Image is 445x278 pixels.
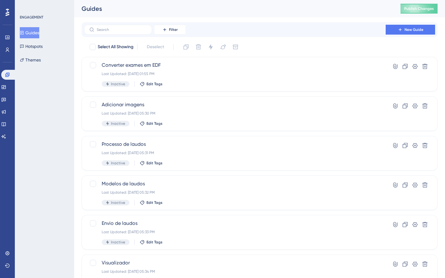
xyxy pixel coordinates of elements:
[140,200,163,205] button: Edit Tags
[102,150,368,155] div: Last Updated: [DATE] 05:31 PM
[102,230,368,234] div: Last Updated: [DATE] 05:33 PM
[82,4,385,13] div: Guides
[20,41,43,52] button: Hotspots
[102,220,368,227] span: Envio de laudos
[20,15,43,20] div: ENGAGEMENT
[111,161,125,166] span: Inactive
[146,200,163,205] span: Edit Tags
[102,111,368,116] div: Last Updated: [DATE] 05:30 PM
[111,200,125,205] span: Inactive
[404,6,434,11] span: Publish Changes
[102,61,368,69] span: Converter exames em EDF
[146,121,163,126] span: Edit Tags
[102,71,368,76] div: Last Updated: [DATE] 01:55 PM
[102,141,368,148] span: Processo de laudos
[155,25,185,35] button: Filter
[98,43,133,51] span: Select All Showing
[20,54,41,65] button: Themes
[20,27,39,38] button: Guides
[102,259,368,267] span: Visualizador
[102,190,368,195] div: Last Updated: [DATE] 05:32 PM
[146,161,163,166] span: Edit Tags
[146,240,163,245] span: Edit Tags
[97,27,147,32] input: Search
[111,240,125,245] span: Inactive
[140,121,163,126] button: Edit Tags
[102,269,368,274] div: Last Updated: [DATE] 05:34 PM
[169,27,178,32] span: Filter
[102,101,368,108] span: Adicionar imagens
[111,121,125,126] span: Inactive
[400,4,438,14] button: Publish Changes
[386,25,435,35] button: New Guide
[140,161,163,166] button: Edit Tags
[111,82,125,86] span: Inactive
[140,82,163,86] button: Edit Tags
[147,43,164,51] span: Deselect
[405,27,423,32] span: New Guide
[146,82,163,86] span: Edit Tags
[140,240,163,245] button: Edit Tags
[102,180,368,187] span: Modelos de laudos
[141,41,170,53] button: Deselect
